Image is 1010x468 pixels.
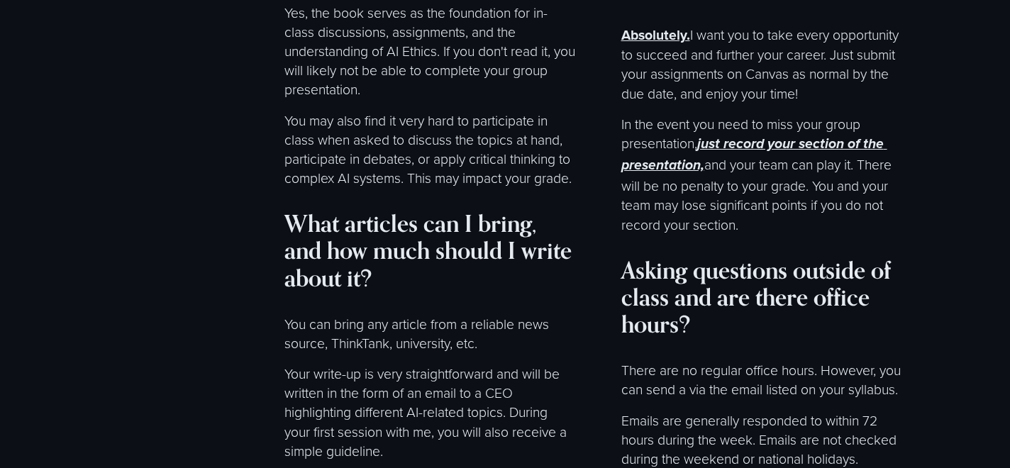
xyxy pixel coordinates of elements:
p: Your write-up is very straightforward and will be written in the form of an email to a CEO highli... [284,364,575,460]
strong: What articles can I bring, and how much should I write about it? [284,208,577,291]
p: In the event you need to miss your group presentation, and your team can play it. There will be n... [621,114,912,234]
strong: Absolutely. [621,25,690,45]
p: You may also find it very hard to participate in class when asked to discuss the topics at hand, ... [284,111,575,188]
p: You can bring any article from a reliable news source, ThinkTank, university, etc. [284,314,575,352]
em: just record your section of the presentation, [621,136,887,174]
strong: Asking questions outside of class and are there office hours? [621,255,897,338]
p: I want you to take every opportunity to succeed and further your career. Just submit your assignm... [621,25,912,103]
p: Yes, the book serves as the foundation for in-class discussions, assignments, and the understandi... [284,3,575,99]
p: There are no regular office hours. However, you can send a via the email listed on your syllabus. [621,360,912,399]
